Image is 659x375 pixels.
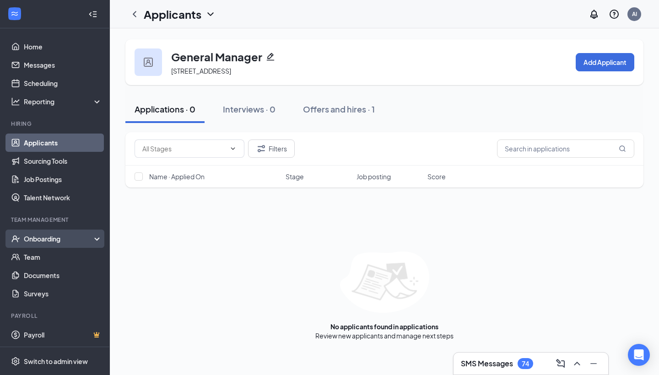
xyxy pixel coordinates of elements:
span: [STREET_ADDRESS] [171,67,231,75]
a: Applicants [24,134,102,152]
button: Minimize [586,356,601,371]
a: Job Postings [24,170,102,188]
span: Job posting [357,172,391,181]
h1: Applicants [144,6,201,22]
a: PayrollCrown [24,326,102,344]
button: ComposeMessage [553,356,568,371]
input: Search in applications [497,139,634,158]
button: ChevronUp [570,356,584,371]
svg: ChevronUp [572,358,583,369]
svg: Analysis [11,97,20,106]
div: Payroll [11,312,100,320]
div: Applications · 0 [135,103,195,115]
div: 74 [522,360,529,368]
div: Review new applicants and manage next steps [315,331,454,340]
div: AI [632,10,637,18]
div: Switch to admin view [24,357,88,366]
svg: ChevronDown [205,9,216,20]
h3: General Manager [171,49,262,64]
div: Open Intercom Messenger [628,344,650,366]
div: Team Management [11,216,100,224]
svg: ComposeMessage [555,358,566,369]
img: user icon [144,58,153,67]
span: Score [427,172,446,181]
svg: Minimize [588,358,599,369]
a: Talent Network [24,188,102,207]
a: Surveys [24,284,102,303]
img: empty-state [340,252,429,313]
svg: WorkstreamLogo [10,9,19,18]
svg: Collapse [88,10,97,19]
button: Add Applicant [576,53,634,71]
svg: Settings [11,357,20,366]
span: Name · Applied On [149,172,205,181]
span: Stage [286,172,304,181]
input: All Stages [142,144,226,154]
svg: UserCheck [11,234,20,243]
h3: SMS Messages [461,359,513,369]
div: No applicants found in applications [330,322,438,331]
svg: Notifications [589,9,600,20]
svg: ChevronLeft [129,9,140,20]
a: Scheduling [24,74,102,92]
div: Onboarding [24,234,94,243]
a: Documents [24,266,102,284]
a: Sourcing Tools [24,152,102,170]
div: Reporting [24,97,103,106]
svg: Pencil [266,52,275,61]
svg: MagnifyingGlass [619,145,626,152]
svg: Filter [256,143,267,154]
div: Hiring [11,120,100,128]
a: Messages [24,56,102,74]
svg: ChevronDown [229,145,237,152]
a: Home [24,37,102,56]
div: Interviews · 0 [223,103,275,115]
button: Filter Filters [248,139,295,158]
a: Team [24,248,102,266]
div: Offers and hires · 1 [303,103,375,115]
svg: QuestionInfo [609,9,620,20]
